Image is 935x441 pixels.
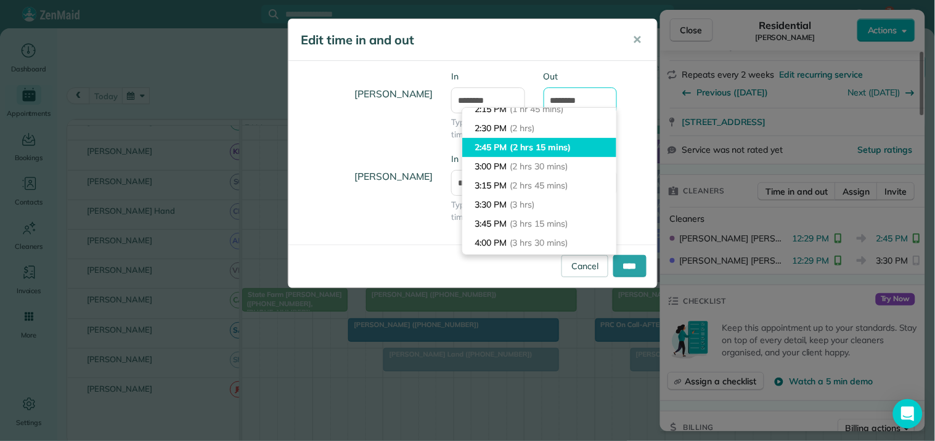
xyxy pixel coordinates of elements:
span: (3 hrs) [510,199,534,210]
span: (2 hrs 30 mins) [510,161,567,172]
h5: Edit time in and out [301,31,615,49]
label: In [451,153,525,165]
span: Type or select a time [451,116,525,140]
li: 2:30 PM [462,119,616,138]
li: 3:15 PM [462,176,616,195]
span: Type or select a time [451,199,525,223]
li: 3:30 PM [462,195,616,214]
span: (2 hrs 15 mins) [510,142,570,153]
span: (3 hrs 30 mins) [510,237,567,248]
li: 2:15 PM [462,100,616,119]
h4: [PERSON_NAME] [298,76,433,111]
li: 4:15 PM [462,253,616,272]
span: (3 hrs 15 mins) [510,218,567,229]
li: 2:45 PM [462,138,616,157]
li: 3:00 PM [462,157,616,176]
div: Open Intercom Messenger [893,399,923,429]
h4: [PERSON_NAME] [298,159,433,194]
label: In [451,70,525,83]
span: ✕ [632,33,642,47]
span: (2 hrs 45 mins) [510,180,567,191]
li: 3:45 PM [462,214,616,233]
label: Out [544,70,618,83]
span: (2 hrs) [510,123,534,134]
a: Cancel [561,255,608,277]
li: 4:00 PM [462,233,616,253]
span: (1 hr 45 mins) [510,103,563,115]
